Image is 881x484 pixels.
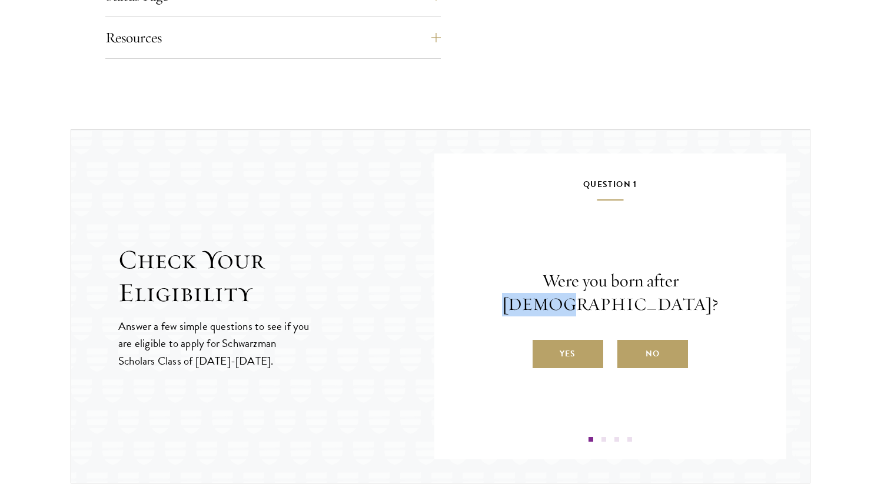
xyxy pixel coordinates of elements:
[118,318,311,369] p: Answer a few simple questions to see if you are eligible to apply for Schwarzman Scholars Class o...
[533,340,603,368] label: Yes
[617,340,688,368] label: No
[470,177,751,201] h5: Question 1
[105,24,441,52] button: Resources
[470,269,751,316] p: Were you born after [DEMOGRAPHIC_DATA]?
[118,243,434,309] h2: Check Your Eligibility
